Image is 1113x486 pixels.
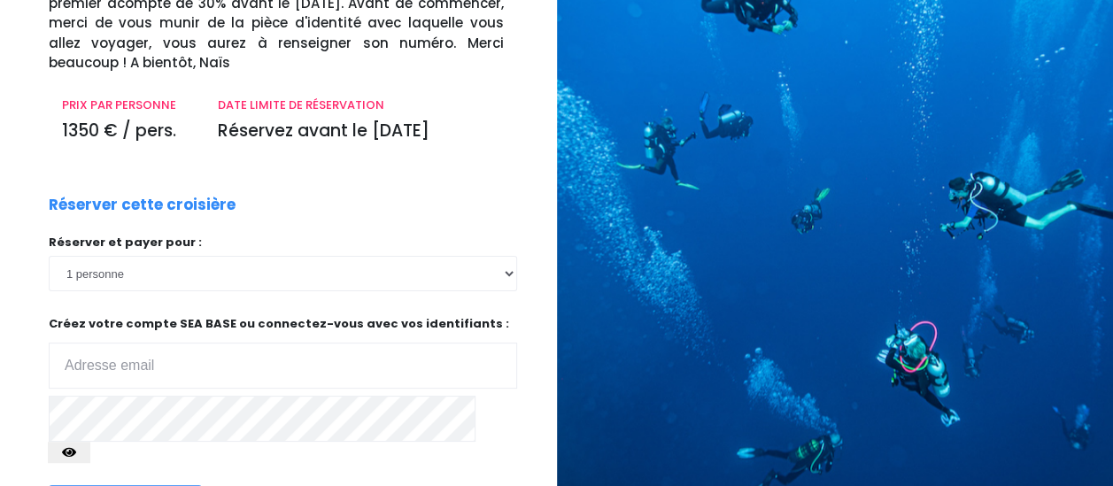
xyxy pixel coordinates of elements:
p: Réserver cette croisière [49,194,236,217]
p: Réservez avant le [DATE] [218,119,503,144]
p: Réserver et payer pour : [49,234,517,251]
p: DATE LIMITE DE RÉSERVATION [218,96,503,114]
p: Créez votre compte SEA BASE ou connectez-vous avec vos identifiants : [49,315,517,389]
p: PRIX PAR PERSONNE [62,96,191,114]
p: 1350 € / pers. [62,119,191,144]
input: Adresse email [49,343,517,389]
